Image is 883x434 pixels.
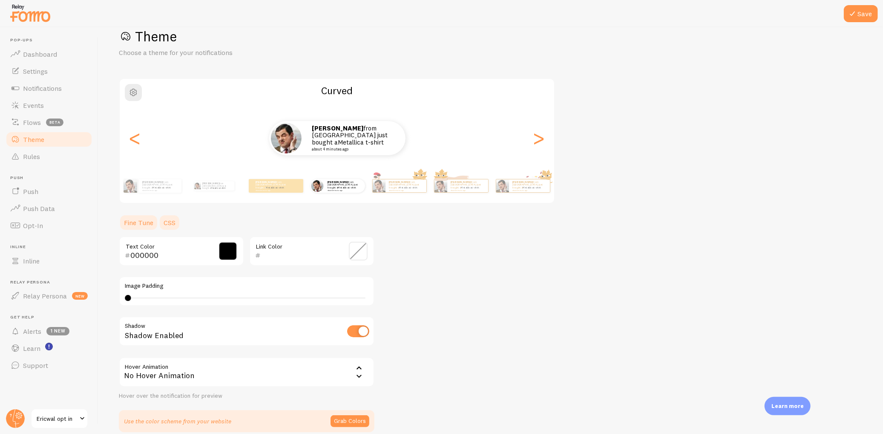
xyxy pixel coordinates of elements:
[523,186,541,189] a: Metallica t-shirt
[124,417,231,425] p: Use the color scheme from your website
[451,180,471,184] strong: [PERSON_NAME]
[10,244,93,250] span: Inline
[130,107,140,169] div: Previous slide
[312,125,397,151] p: from [GEOGRAPHIC_DATA] just bought a
[31,408,88,429] a: Ericwal opt in
[23,135,44,144] span: Theme
[5,183,93,200] a: Push
[152,186,171,189] a: Metallica t-shirt
[46,327,69,336] span: 1 new
[5,252,93,269] a: Inline
[534,107,544,169] div: Next slide
[512,180,546,191] p: from [GEOGRAPHIC_DATA] just bought a
[434,179,447,192] img: Fomo
[5,340,93,357] a: Learn
[23,327,41,336] span: Alerts
[399,186,417,189] a: Metallica t-shirt
[5,357,93,374] a: Support
[389,180,409,184] strong: [PERSON_NAME]
[328,189,361,191] small: about 4 minutes ago
[125,282,368,290] label: Image Padding
[512,189,546,191] small: about 4 minutes ago
[23,204,55,213] span: Push Data
[5,97,93,114] a: Events
[338,138,384,146] a: Metallica t-shirt
[158,214,181,231] a: CSS
[5,131,93,148] a: Theme
[312,147,394,151] small: about 4 minutes ago
[771,402,804,410] p: Learn more
[451,189,484,191] small: about 4 minutes ago
[328,180,348,184] strong: [PERSON_NAME]
[23,118,41,127] span: Flows
[119,48,323,58] p: Choose a theme for your notifications
[119,316,374,347] div: Shadow Enabled
[461,186,479,189] a: Metallica t-shirt
[23,152,40,161] span: Rules
[37,414,77,424] span: Ericwal opt in
[10,280,93,285] span: Relay Persona
[23,361,48,370] span: Support
[5,80,93,97] a: Notifications
[45,343,53,350] svg: <p>Watch New Feature Tutorials!</p>
[202,182,219,185] strong: [PERSON_NAME]
[372,179,385,192] img: Fomo
[72,292,88,300] span: new
[23,257,40,265] span: Inline
[5,114,93,131] a: Flows beta
[142,180,163,184] strong: [PERSON_NAME]
[5,148,93,165] a: Rules
[194,182,201,189] img: Fomo
[202,181,231,191] p: from [GEOGRAPHIC_DATA] just bought a
[23,187,38,196] span: Push
[9,2,52,24] img: fomo-relay-logo-orange.svg
[23,50,57,58] span: Dashboard
[765,397,811,415] div: Learn more
[119,214,158,231] a: Fine Tune
[389,189,422,191] small: about 4 minutes ago
[311,179,323,192] img: Fomo
[124,179,137,193] img: Fomo
[266,186,284,189] a: Metallica t-shirt
[119,28,863,45] h1: Theme
[23,84,62,93] span: Notifications
[331,415,369,427] button: Grab Colors
[5,63,93,80] a: Settings
[10,315,93,320] span: Get Help
[142,189,177,191] small: about 4 minutes ago
[120,84,554,97] h2: Curved
[328,180,362,191] p: from [GEOGRAPHIC_DATA] just bought a
[10,38,93,43] span: Pop-ups
[312,124,363,132] strong: [PERSON_NAME]
[389,180,423,191] p: from [GEOGRAPHIC_DATA] just bought a
[142,180,178,191] p: from [GEOGRAPHIC_DATA] just bought a
[512,180,533,184] strong: [PERSON_NAME]
[23,344,40,353] span: Learn
[10,175,93,181] span: Push
[23,292,67,300] span: Relay Persona
[451,180,485,191] p: from [GEOGRAPHIC_DATA] just bought a
[211,187,225,189] a: Metallica t-shirt
[23,101,44,110] span: Events
[119,392,374,400] div: Hover over the notification for preview
[338,186,356,189] a: Metallica t-shirt
[119,357,374,387] div: No Hover Animation
[496,179,509,192] img: Fomo
[256,180,290,191] p: from [GEOGRAPHIC_DATA] just bought a
[5,200,93,217] a: Push Data
[46,119,63,126] span: beta
[256,189,289,191] small: about 4 minutes ago
[23,67,48,75] span: Settings
[5,46,93,63] a: Dashboard
[271,123,302,153] img: Fomo
[23,221,43,230] span: Opt-In
[5,217,93,234] a: Opt-In
[5,287,93,304] a: Relay Persona new
[5,323,93,340] a: Alerts 1 new
[256,180,276,184] strong: [PERSON_NAME]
